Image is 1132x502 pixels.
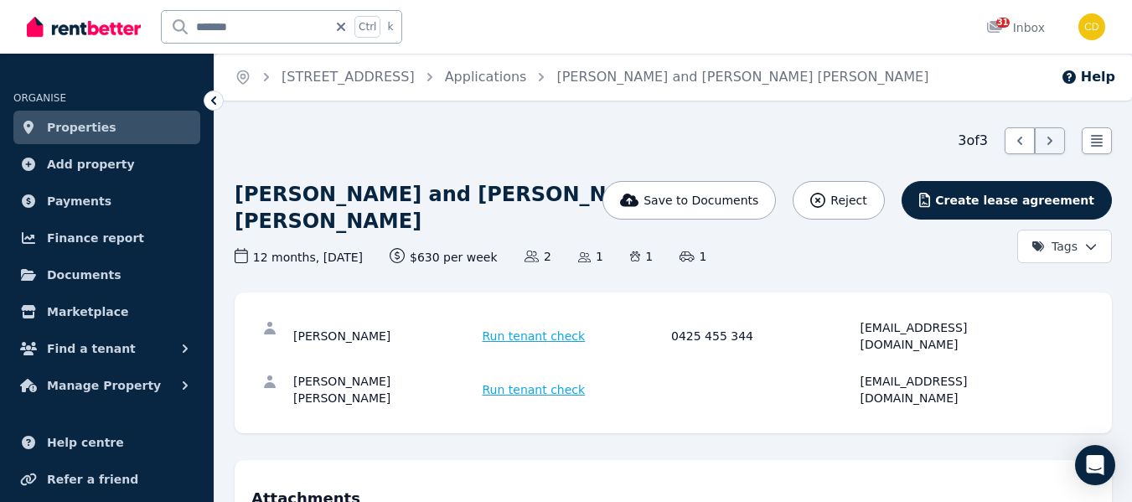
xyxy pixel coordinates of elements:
[13,184,200,218] a: Payments
[1078,13,1105,40] img: Chris Dimitropoulos
[47,191,111,211] span: Payments
[1017,230,1112,263] button: Tags
[13,463,200,496] a: Refer a friend
[578,248,603,265] span: 1
[293,319,478,353] div: [PERSON_NAME]
[13,258,200,292] a: Documents
[47,302,128,322] span: Marketplace
[47,432,124,453] span: Help centre
[830,192,866,209] span: Reject
[996,18,1010,28] span: 31
[602,181,777,220] button: Save to Documents
[671,319,855,353] div: 0425 455 344
[986,19,1045,36] div: Inbox
[556,69,928,85] a: [PERSON_NAME] and [PERSON_NAME] [PERSON_NAME]
[935,192,1094,209] span: Create lease agreement
[47,117,116,137] span: Properties
[13,221,200,255] a: Finance report
[13,92,66,104] span: ORGANISE
[13,426,200,459] a: Help centre
[27,14,141,39] img: RentBetter
[47,339,136,359] span: Find a tenant
[445,69,527,85] a: Applications
[13,295,200,329] a: Marketplace
[1061,67,1115,87] button: Help
[525,248,551,265] span: 2
[387,20,393,34] span: k
[13,332,200,365] button: Find a tenant
[13,369,200,402] button: Manage Property
[644,192,758,209] span: Save to Documents
[1031,238,1078,255] span: Tags
[630,248,653,265] span: 1
[47,375,161,396] span: Manage Property
[13,147,200,181] a: Add property
[293,373,478,406] div: [PERSON_NAME] [PERSON_NAME]
[958,131,988,151] span: 3 of 3
[680,248,706,265] span: 1
[483,328,586,344] span: Run tenant check
[47,154,135,174] span: Add property
[235,181,815,235] h1: [PERSON_NAME] and [PERSON_NAME] [PERSON_NAME]
[861,319,1045,353] div: [EMAIL_ADDRESS][DOMAIN_NAME]
[483,381,586,398] span: Run tenant check
[47,265,121,285] span: Documents
[861,373,1045,406] div: [EMAIL_ADDRESS][DOMAIN_NAME]
[282,69,415,85] a: [STREET_ADDRESS]
[47,469,138,489] span: Refer a friend
[13,111,200,144] a: Properties
[793,181,884,220] button: Reject
[390,248,498,266] span: $630 per week
[235,248,363,266] span: 12 months , [DATE]
[47,228,144,248] span: Finance report
[354,16,380,38] span: Ctrl
[1075,445,1115,485] div: Open Intercom Messenger
[902,181,1112,220] button: Create lease agreement
[215,54,949,101] nav: Breadcrumb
